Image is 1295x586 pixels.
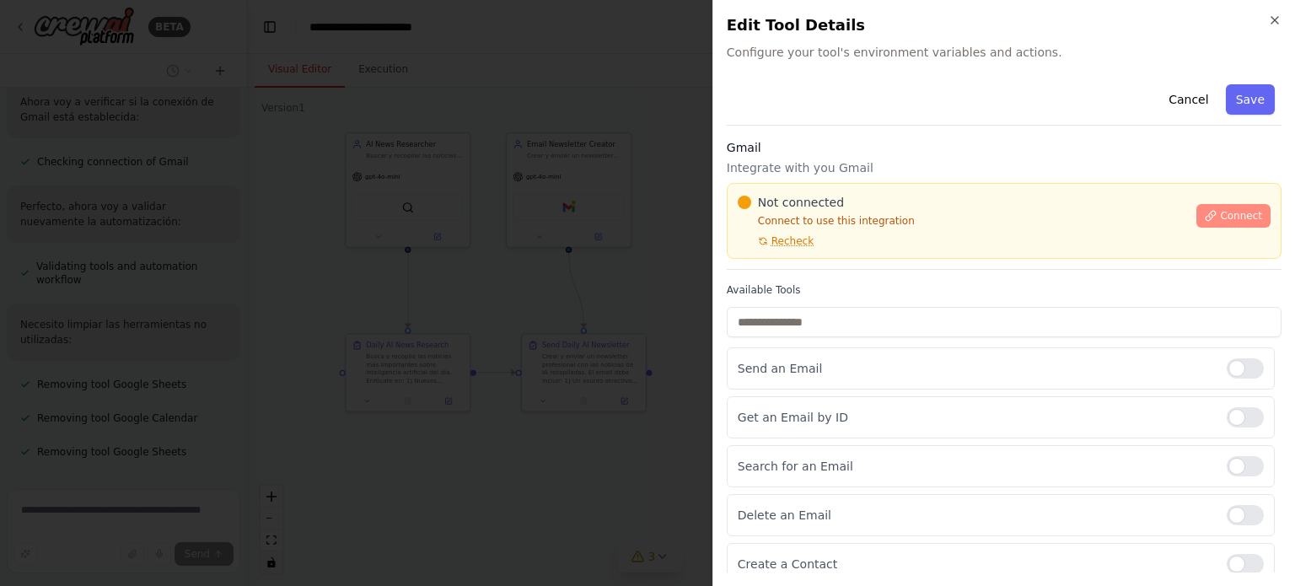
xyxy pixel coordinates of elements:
[727,159,1282,176] p: Integrate with you Gmail
[727,13,1282,37] h2: Edit Tool Details
[758,194,844,211] span: Not connected
[1196,204,1271,228] button: Connect
[727,139,1282,156] h3: Gmail
[727,44,1282,61] span: Configure your tool's environment variables and actions.
[727,283,1282,297] label: Available Tools
[771,234,814,248] span: Recheck
[1226,84,1275,115] button: Save
[738,409,1213,426] p: Get an Email by ID
[738,507,1213,524] p: Delete an Email
[1158,84,1218,115] button: Cancel
[738,214,1187,228] p: Connect to use this integration
[738,556,1213,573] p: Create a Contact
[738,234,814,248] button: Recheck
[1220,209,1262,223] span: Connect
[738,360,1213,377] p: Send an Email
[738,458,1213,475] p: Search for an Email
